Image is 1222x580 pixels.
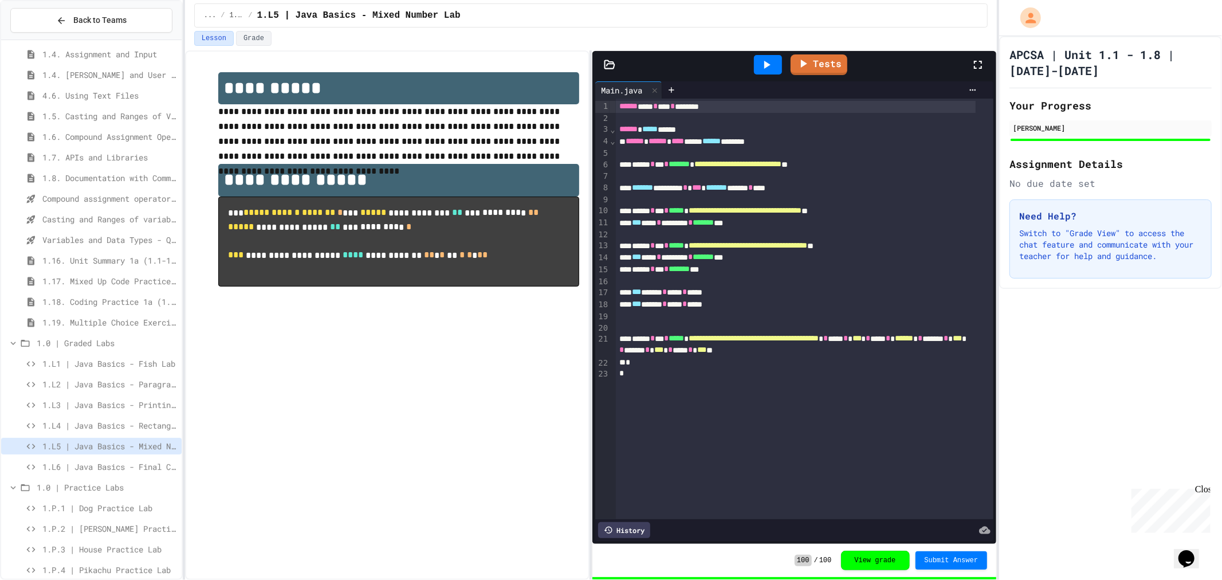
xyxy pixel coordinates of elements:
[595,194,610,206] div: 9
[42,502,177,514] span: 1.P.1 | Dog Practice Lab
[1127,484,1211,533] iframe: chat widget
[42,89,177,101] span: 4.6. Using Text Files
[595,264,610,276] div: 15
[42,296,177,308] span: 1.18. Coding Practice 1a (1.1-1.6)
[595,136,610,148] div: 4
[5,5,79,73] div: Chat with us now!Close
[595,276,610,288] div: 16
[248,11,252,20] span: /
[595,358,610,369] div: 22
[1009,46,1212,79] h1: APCSA | Unit 1.1 - 1.8 | [DATE]-[DATE]
[1013,123,1208,133] div: [PERSON_NAME]
[1009,177,1212,190] div: No due date set
[595,240,610,252] div: 13
[791,54,847,75] a: Tests
[42,193,177,205] span: Compound assignment operators - Quiz
[1008,5,1044,31] div: My Account
[595,84,648,96] div: Main.java
[595,217,610,229] div: 11
[595,334,610,358] div: 21
[42,378,177,390] span: 1.L2 | Java Basics - Paragraphs Lab
[221,11,225,20] span: /
[1019,228,1202,262] p: Switch to "Grade View" to access the chat feature and communicate with your teacher for help and ...
[42,48,177,60] span: 1.4. Assignment and Input
[595,299,610,311] div: 18
[595,171,610,182] div: 7
[42,523,177,535] span: 1.P.2 | [PERSON_NAME] Practice Lab
[795,555,812,566] span: 100
[595,159,610,171] div: 6
[42,234,177,246] span: Variables and Data Types - Quiz
[37,337,177,349] span: 1.0 | Graded Labs
[37,481,177,493] span: 1.0 | Practice Labs
[42,399,177,411] span: 1.L3 | Java Basics - Printing Code Lab
[42,254,177,267] span: 1.16. Unit Summary 1a (1.1-1.6)
[257,9,460,22] span: 1.L5 | Java Basics - Mixed Number Lab
[42,275,177,287] span: 1.17. Mixed Up Code Practice 1.1-1.6
[814,556,818,565] span: /
[819,556,832,565] span: 100
[1009,97,1212,113] h2: Your Progress
[595,182,610,194] div: 8
[42,461,177,473] span: 1.L6 | Java Basics - Final Calculator Lab
[42,358,177,370] span: 1.L1 | Java Basics - Fish Lab
[915,551,988,570] button: Submit Answer
[42,151,177,163] span: 1.7. APIs and Libraries
[1009,156,1212,172] h2: Assignment Details
[595,369,610,380] div: 23
[42,420,177,432] span: 1.L4 | Java Basics - Rectangle Lab
[595,148,610,159] div: 5
[236,31,272,46] button: Grade
[194,31,234,46] button: Lesson
[595,252,610,264] div: 14
[42,564,177,576] span: 1.P.4 | Pikachu Practice Lab
[610,136,615,146] span: Fold line
[595,205,610,217] div: 10
[42,213,177,225] span: Casting and Ranges of variables - Quiz
[42,316,177,328] span: 1.19. Multiple Choice Exercises for Unit 1a (1.1-1.6)
[595,311,610,323] div: 19
[925,556,979,565] span: Submit Answer
[595,323,610,334] div: 20
[595,81,662,99] div: Main.java
[42,69,177,81] span: 1.4. [PERSON_NAME] and User Input
[841,551,910,570] button: View grade
[10,8,172,33] button: Back to Teams
[230,11,244,20] span: 1.0 | Graded Labs
[595,101,610,113] div: 1
[42,543,177,555] span: 1.P.3 | House Practice Lab
[610,125,615,134] span: Fold line
[595,113,610,124] div: 2
[42,172,177,184] span: 1.8. Documentation with Comments and Preconditions
[1019,209,1202,223] h3: Need Help?
[42,110,177,122] span: 1.5. Casting and Ranges of Values
[42,440,177,452] span: 1.L5 | Java Basics - Mixed Number Lab
[73,14,127,26] span: Back to Teams
[598,522,650,538] div: History
[204,11,217,20] span: ...
[595,287,610,299] div: 17
[595,124,610,136] div: 3
[42,131,177,143] span: 1.6. Compound Assignment Operators
[595,229,610,241] div: 12
[1174,534,1211,569] iframe: chat widget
